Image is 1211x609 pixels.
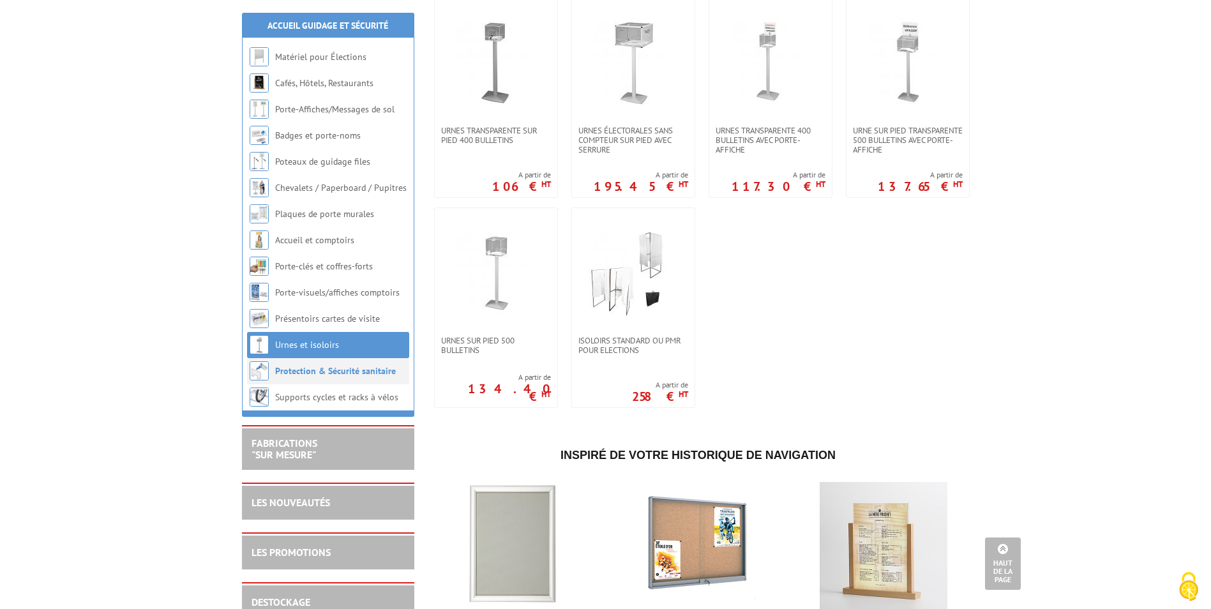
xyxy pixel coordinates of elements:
img: Accueil et comptoirs [250,230,269,250]
a: Supports cycles et racks à vélos [275,391,398,403]
a: DESTOCKAGE [252,596,310,608]
a: Protection & Sécurité sanitaire [275,365,396,377]
a: Accueil Guidage et Sécurité [267,20,388,31]
a: Chevalets / Paperboard / Pupitres [275,182,407,193]
img: Chevalets / Paperboard / Pupitres [250,178,269,197]
a: Cafés, Hôtels, Restaurants [275,77,373,89]
sup: HT [541,179,551,190]
span: A partir de [732,170,825,180]
sup: HT [953,179,963,190]
a: Plaques de porte murales [275,208,374,220]
span: A partir de [594,170,688,180]
span: A partir de [492,170,551,180]
a: Accueil et comptoirs [275,234,354,246]
p: 137.65 € [878,183,963,190]
span: Urnes sur pied 500 bulletins [441,336,551,355]
sup: HT [816,179,825,190]
a: Urnes transparente sur pied 400 bulletins [435,126,557,145]
sup: HT [541,389,551,400]
a: Porte-Affiches/Messages de sol [275,103,395,115]
img: ISOLOIRS STANDARD OU PMR POUR ELECTIONS [589,227,678,317]
a: Présentoirs cartes de visite [275,313,380,324]
img: Protection & Sécurité sanitaire [250,361,269,380]
a: Matériel pour Élections [275,51,366,63]
span: Urnes électorales sans compteur sur pied avec serrure [578,126,688,154]
img: Urnes et isoloirs [250,335,269,354]
p: 258 € [632,393,688,400]
span: Urne sur pied transparente 500 bulletins avec porte-affiche [853,126,963,154]
a: Badges et porte-noms [275,130,361,141]
img: Matériel pour Élections [250,47,269,66]
img: Badges et porte-noms [250,126,269,145]
span: Inspiré de votre historique de navigation [560,449,836,462]
a: ISOLOIRS STANDARD OU PMR POUR ELECTIONS [572,336,695,355]
span: Urnes transparente 400 bulletins avec porte-affiche [716,126,825,154]
img: Porte-visuels/affiches comptoirs [250,283,269,302]
a: Haut de la page [985,538,1021,590]
p: 106 € [492,183,551,190]
a: Porte-clés et coffres-forts [275,260,373,272]
a: Urnes électorales sans compteur sur pied avec serrure [572,126,695,154]
button: Cookies (fenêtre modale) [1166,566,1211,609]
span: A partir de [632,380,688,390]
a: Urnes et isoloirs [275,339,339,350]
sup: HT [679,389,688,400]
img: Présentoirs cartes de visite [250,309,269,328]
span: ISOLOIRS STANDARD OU PMR POUR ELECTIONS [578,336,688,355]
p: 117.30 € [732,183,825,190]
img: Urnes sur pied 500 bulletins [451,227,541,317]
img: Supports cycles et racks à vélos [250,387,269,407]
span: A partir de [435,372,551,382]
a: LES NOUVEAUTÉS [252,496,330,509]
img: Urne sur pied transparente 500 bulletins avec porte-affiche [863,17,952,107]
span: Urnes transparente sur pied 400 bulletins [441,126,551,145]
a: FABRICATIONS"Sur Mesure" [252,437,317,461]
a: Urnes sur pied 500 bulletins [435,336,557,355]
img: Cafés, Hôtels, Restaurants [250,73,269,93]
img: Porte-Affiches/Messages de sol [250,100,269,119]
img: Plaques de porte murales [250,204,269,223]
img: Poteaux de guidage files [250,152,269,171]
img: Urnes transparente 400 bulletins avec porte-affiche [726,17,815,107]
sup: HT [679,179,688,190]
p: 195.45 € [594,183,688,190]
a: Porte-visuels/affiches comptoirs [275,287,400,298]
a: Urnes transparente 400 bulletins avec porte-affiche [709,126,832,154]
img: Porte-clés et coffres-forts [250,257,269,276]
a: Poteaux de guidage files [275,156,370,167]
img: Urnes électorales sans compteur sur pied avec serrure [589,17,678,107]
span: A partir de [878,170,963,180]
img: Cookies (fenêtre modale) [1173,571,1205,603]
p: 134.40 € [435,385,551,400]
a: Urne sur pied transparente 500 bulletins avec porte-affiche [846,126,969,154]
img: Urnes transparente sur pied 400 bulletins [451,17,541,107]
a: LES PROMOTIONS [252,546,331,559]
